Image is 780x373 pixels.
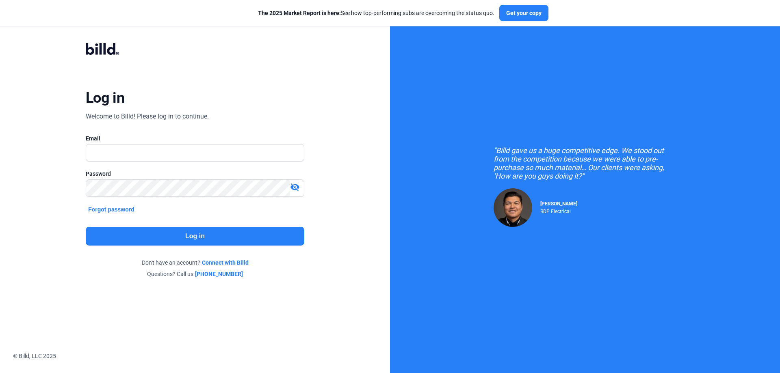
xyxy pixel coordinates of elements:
div: See how top-performing subs are overcoming the status quo. [258,9,494,17]
span: The 2025 Market Report is here: [258,10,341,16]
img: Raul Pacheco [494,188,532,227]
mat-icon: visibility_off [290,182,300,192]
div: Log in [86,89,124,107]
div: Don't have an account? [86,259,304,267]
div: Questions? Call us [86,270,304,278]
div: Welcome to Billd! Please log in to continue. [86,112,209,121]
button: Log in [86,227,304,246]
div: Password [86,170,304,178]
div: Email [86,134,304,142]
button: Forgot password [86,205,137,214]
a: Connect with Billd [202,259,249,267]
div: "Billd gave us a huge competitive edge. We stood out from the competition because we were able to... [494,146,676,180]
a: [PHONE_NUMBER] [195,270,243,278]
button: Get your copy [499,5,548,21]
div: RDP Electrical [540,207,577,214]
span: [PERSON_NAME] [540,201,577,207]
